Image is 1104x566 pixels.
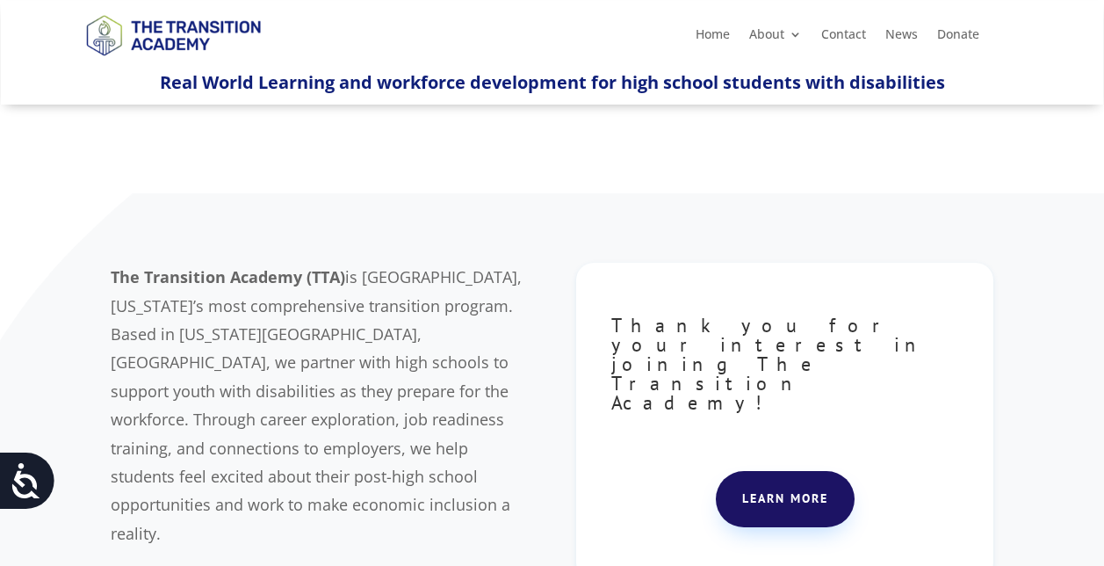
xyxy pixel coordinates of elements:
a: News [885,28,918,47]
span: Real World Learning and workforce development for high school students with disabilities [160,70,945,94]
img: TTA Brand_TTA Primary Logo_Horizontal_Light BG [78,4,268,66]
a: About [749,28,802,47]
a: Logo-Noticias [78,53,268,69]
span: is [GEOGRAPHIC_DATA], [US_STATE]’s most comprehensive transition program. Based in [US_STATE][GEO... [111,266,522,544]
span: Thank you for your interest in joining The Transition Academy! [611,313,929,415]
a: Home [696,28,730,47]
a: Contact [821,28,866,47]
b: The Transition Academy (TTA) [111,266,345,287]
a: Learn more [716,471,855,527]
a: Donate [937,28,979,47]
